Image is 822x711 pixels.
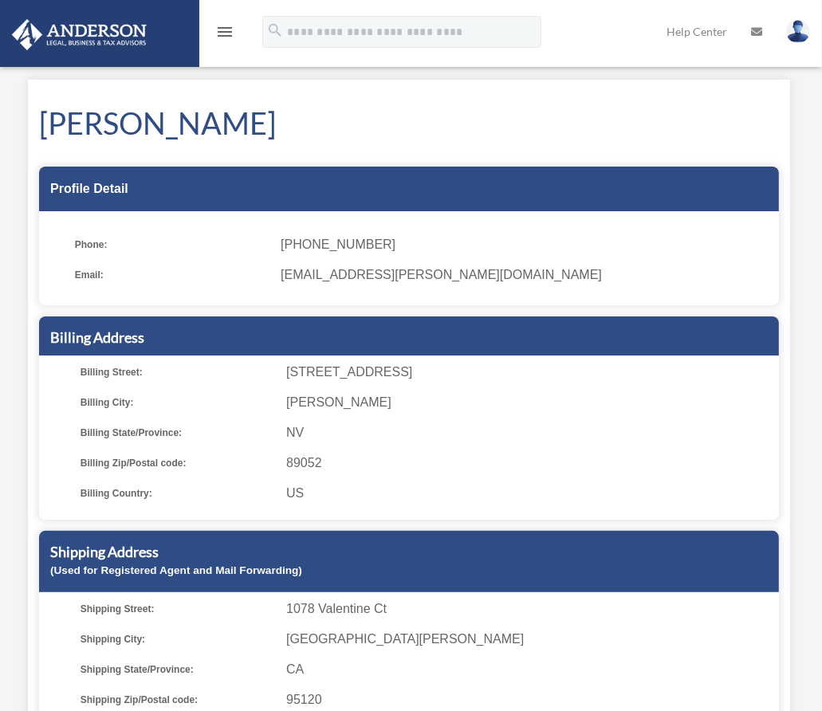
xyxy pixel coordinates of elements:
[81,689,275,711] span: Shipping Zip/Postal code:
[786,20,810,43] img: User Pic
[286,452,773,474] span: 89052
[215,28,234,41] a: menu
[81,482,275,505] span: Billing Country:
[81,628,275,650] span: Shipping City:
[81,391,275,414] span: Billing City:
[215,22,234,41] i: menu
[50,328,768,348] h5: Billing Address
[81,658,275,681] span: Shipping State/Province:
[39,102,779,144] h1: [PERSON_NAME]
[286,361,773,383] span: [STREET_ADDRESS]
[81,452,275,474] span: Billing Zip/Postal code:
[286,658,773,681] span: CA
[286,598,773,620] span: 1078 Valentine Ct
[286,628,773,650] span: [GEOGRAPHIC_DATA][PERSON_NAME]
[50,542,768,562] h5: Shipping Address
[81,598,275,620] span: Shipping Street:
[75,234,269,256] span: Phone:
[286,422,773,444] span: NV
[39,167,779,211] div: Profile Detail
[81,361,275,383] span: Billing Street:
[7,19,151,50] img: Anderson Advisors Platinum Portal
[281,264,768,286] span: [EMAIL_ADDRESS][PERSON_NAME][DOMAIN_NAME]
[266,22,284,39] i: search
[81,422,275,444] span: Billing State/Province:
[281,234,768,256] span: [PHONE_NUMBER]
[286,391,773,414] span: [PERSON_NAME]
[50,564,302,576] small: (Used for Registered Agent and Mail Forwarding)
[286,482,773,505] span: US
[75,264,269,286] span: Email:
[286,689,773,711] span: 95120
